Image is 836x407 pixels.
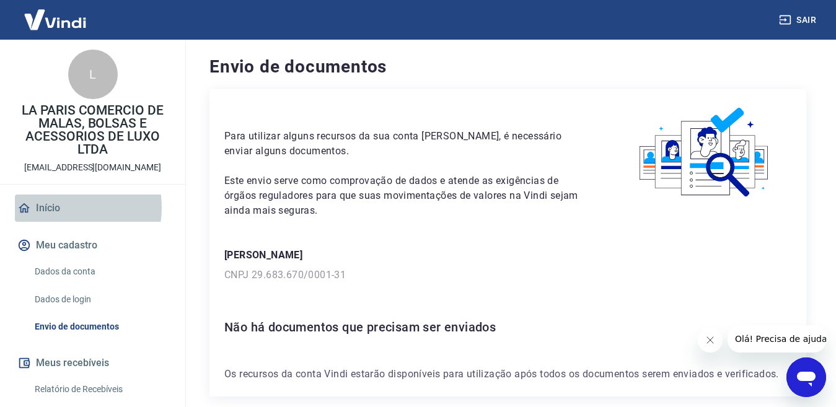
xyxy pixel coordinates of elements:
[224,268,791,282] p: CNPJ 29.683.670/0001-31
[15,349,170,377] button: Meus recebíveis
[728,325,826,352] iframe: Mensagem da empresa
[30,314,170,339] a: Envio de documentos
[777,9,821,32] button: Sair
[618,104,791,201] img: waiting_documents.41d9841a9773e5fdf392cede4d13b617.svg
[209,55,806,79] h4: Envio de documentos
[15,195,170,222] a: Início
[30,377,170,402] a: Relatório de Recebíveis
[15,232,170,259] button: Meu cadastro
[224,367,791,382] p: Os recursos da conta Vindi estarão disponíveis para utilização após todos os documentos serem env...
[68,50,118,99] div: L
[24,161,161,174] p: [EMAIL_ADDRESS][DOMAIN_NAME]
[224,129,589,159] p: Para utilizar alguns recursos da sua conta [PERSON_NAME], é necessário enviar alguns documentos.
[786,357,826,397] iframe: Botão para abrir a janela de mensagens
[30,259,170,284] a: Dados da conta
[698,328,723,352] iframe: Fechar mensagem
[10,104,175,156] p: LA PARIS COMERCIO DE MALAS, BOLSAS E ACESSORIOS DE LUXO LTDA
[7,9,104,19] span: Olá! Precisa de ajuda?
[30,287,170,312] a: Dados de login
[224,317,791,337] h6: Não há documentos que precisam ser enviados
[224,248,791,263] p: [PERSON_NAME]
[224,173,589,218] p: Este envio serve como comprovação de dados e atende as exigências de órgãos reguladores para que ...
[15,1,95,38] img: Vindi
